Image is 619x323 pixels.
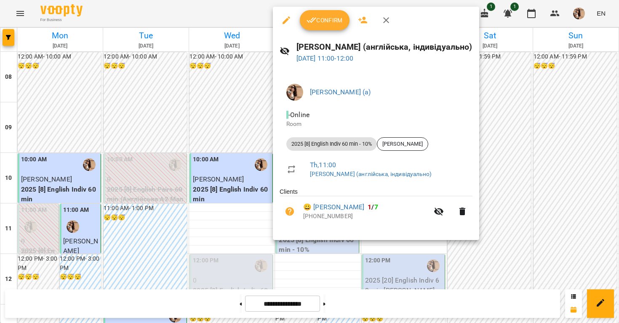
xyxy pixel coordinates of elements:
[300,10,350,30] button: Confirm
[286,84,303,101] img: da26dbd3cedc0bbfae66c9bd16ef366e.jpeg
[286,120,466,128] p: Room
[368,203,378,211] b: /
[296,54,354,62] a: [DATE] 11:00-12:00
[377,137,428,151] div: [PERSON_NAME]
[280,201,300,222] button: Unpaid. Bill the attendance?
[303,202,364,212] a: 😀 [PERSON_NAME]
[280,187,472,230] ul: Clients
[303,212,429,221] p: [PHONE_NUMBER]
[296,40,472,53] h6: [PERSON_NAME] (англійська, індивідуально)
[310,171,432,177] a: [PERSON_NAME] (англійська, індивідуально)
[310,161,336,169] a: Th , 11:00
[374,203,378,211] span: 7
[310,88,371,96] a: [PERSON_NAME] (а)
[368,203,371,211] span: 1
[377,140,428,148] span: [PERSON_NAME]
[286,111,311,119] span: - Online
[286,140,377,148] span: 2025 [8] English Indiv 60 min - 10%
[307,15,343,25] span: Confirm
